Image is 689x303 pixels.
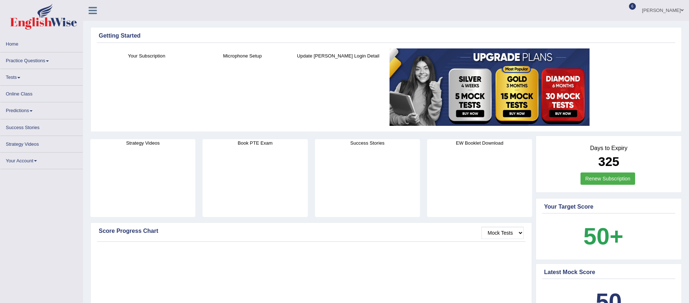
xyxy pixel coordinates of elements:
a: Predictions [0,102,83,116]
a: Strategy Videos [0,136,83,150]
h4: Update [PERSON_NAME] Login Detail [294,52,383,60]
a: Your Account [0,153,83,167]
a: Practice Questions [0,52,83,67]
b: 325 [598,154,619,168]
h4: Success Stories [315,139,420,147]
h4: Book PTE Exam [203,139,307,147]
img: small5.jpg [390,48,590,126]
span: 6 [629,3,636,10]
div: Latest Mock Score [544,268,673,277]
a: Home [0,36,83,50]
h4: Your Subscription [102,52,191,60]
h4: EW Booklet Download [427,139,532,147]
div: Getting Started [99,31,673,40]
a: Online Class [0,86,83,100]
b: 50+ [583,223,623,249]
a: Success Stories [0,119,83,133]
div: Score Progress Chart [99,227,524,235]
h4: Strategy Videos [90,139,195,147]
h4: Microphone Setup [198,52,287,60]
div: Your Target Score [544,202,673,211]
h4: Days to Expiry [544,145,673,151]
a: Tests [0,69,83,83]
a: Renew Subscription [580,172,635,185]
